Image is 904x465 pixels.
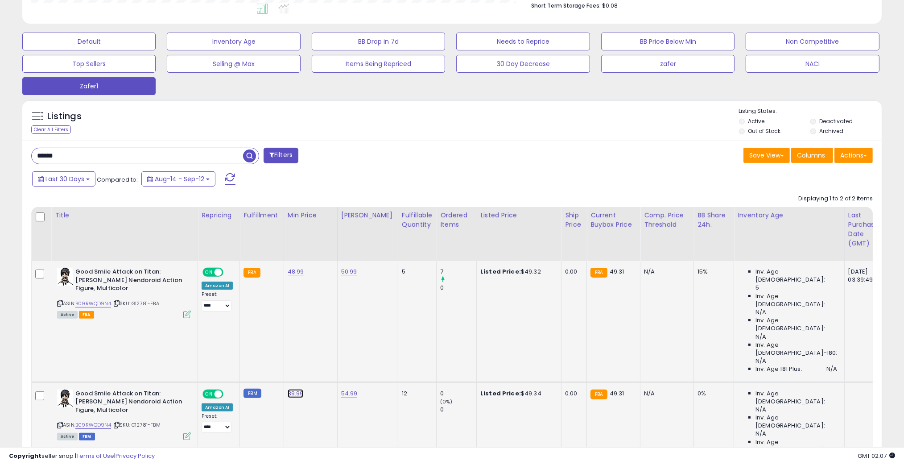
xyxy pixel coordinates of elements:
[75,268,184,295] b: Good Smile Attack on Titan: [PERSON_NAME] Nendoroid Action Figure, Multicolor
[531,2,601,9] b: Short Term Storage Fees:
[755,333,766,341] span: N/A
[755,430,766,438] span: N/A
[341,267,357,276] a: 50.99
[57,311,78,319] span: All listings currently available for purchase on Amazon
[456,55,590,73] button: 30 Day Decrease
[57,433,78,440] span: All listings currently available for purchase on Amazon
[590,390,607,399] small: FBA
[22,33,156,50] button: Default
[79,433,95,440] span: FBM
[155,174,204,183] span: Aug-14 - Sep-12
[57,390,73,407] img: 41EEmRKUTuL._SL40_.jpg
[834,148,873,163] button: Actions
[590,211,636,229] div: Current Buybox Price
[112,300,159,307] span: | SKU: G12781-FBA
[440,406,476,414] div: 0
[55,211,194,220] div: Title
[202,403,233,411] div: Amazon AI
[746,33,879,50] button: Non Competitive
[312,55,445,73] button: Items Being Repriced
[819,117,853,125] label: Deactivated
[440,268,476,276] div: 7
[9,452,155,461] div: seller snap | |
[141,171,215,187] button: Aug-14 - Sep-12
[440,284,476,292] div: 0
[755,357,766,365] span: N/A
[755,308,766,316] span: N/A
[698,268,727,276] div: 15%
[167,55,300,73] button: Selling @ Max
[75,300,111,307] a: B09RWQD9N4
[565,211,583,229] div: Ship Price
[32,171,95,187] button: Last 30 Days
[797,151,825,160] span: Columns
[610,267,624,276] span: 49.31
[402,211,433,229] div: Fulfillable Quantity
[739,107,882,116] p: Listing States:
[203,269,215,276] span: ON
[819,127,843,135] label: Archived
[167,33,300,50] button: Inventory Age
[480,389,521,398] b: Listed Price:
[9,452,41,460] strong: Copyright
[755,414,837,430] span: Inv. Age [DEMOGRAPHIC_DATA]:
[402,268,429,276] div: 5
[222,269,236,276] span: OFF
[264,148,298,163] button: Filters
[858,452,895,460] span: 2025-10-14 02:07 GMT
[480,390,554,398] div: $49.34
[202,413,233,433] div: Preset:
[75,390,184,417] b: Good Smile Attack on Titan: [PERSON_NAME] Nendoroid Action Figure, Multicolor
[202,291,233,311] div: Preset:
[57,268,73,286] img: 41EEmRKUTuL._SL40_.jpg
[610,389,624,398] span: 49.31
[748,127,781,135] label: Out of Stock
[203,390,215,398] span: ON
[755,268,837,284] span: Inv. Age [DEMOGRAPHIC_DATA]:
[456,33,590,50] button: Needs to Reprice
[644,211,690,229] div: Comp. Price Threshold
[755,438,837,454] span: Inv. Age [DEMOGRAPHIC_DATA]:
[288,267,304,276] a: 48.99
[755,292,837,308] span: Inv. Age [DEMOGRAPHIC_DATA]:
[79,311,94,319] span: FBA
[743,148,790,163] button: Save View
[601,55,735,73] button: zafer
[341,211,394,220] div: [PERSON_NAME]
[798,195,873,203] div: Displaying 1 to 2 of 2 items
[755,365,802,373] span: Inv. Age 181 Plus:
[116,452,155,460] a: Privacy Policy
[31,125,71,134] div: Clear All Filters
[755,316,837,332] span: Inv. Age [DEMOGRAPHIC_DATA]:
[826,365,837,373] span: N/A
[22,77,156,95] button: Zafer1
[738,211,840,220] div: Inventory Age
[755,406,766,414] span: N/A
[57,390,191,439] div: ASIN:
[244,211,280,220] div: Fulfillment
[565,268,580,276] div: 0.00
[590,268,607,278] small: FBA
[22,55,156,73] button: Top Sellers
[480,268,554,276] div: $49.32
[848,211,881,248] div: Last Purchase Date (GMT)
[440,211,473,229] div: Ordered Items
[698,211,730,229] div: BB Share 24h.
[848,268,878,284] div: [DATE] 03:39:49
[755,390,837,406] span: Inv. Age [DEMOGRAPHIC_DATA]:
[480,211,557,220] div: Listed Price
[45,174,84,183] span: Last 30 Days
[244,268,260,278] small: FBA
[288,389,304,398] a: 39.99
[440,390,476,398] div: 0
[202,282,233,290] div: Amazon AI
[341,389,358,398] a: 54.99
[755,284,759,292] span: 5
[746,55,879,73] button: NACI
[602,1,618,10] span: $0.08
[791,148,833,163] button: Columns
[202,211,236,220] div: Repricing
[112,421,161,428] span: | SKU: G12781-FBM
[601,33,735,50] button: BB Price Below Min
[480,267,521,276] b: Listed Price:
